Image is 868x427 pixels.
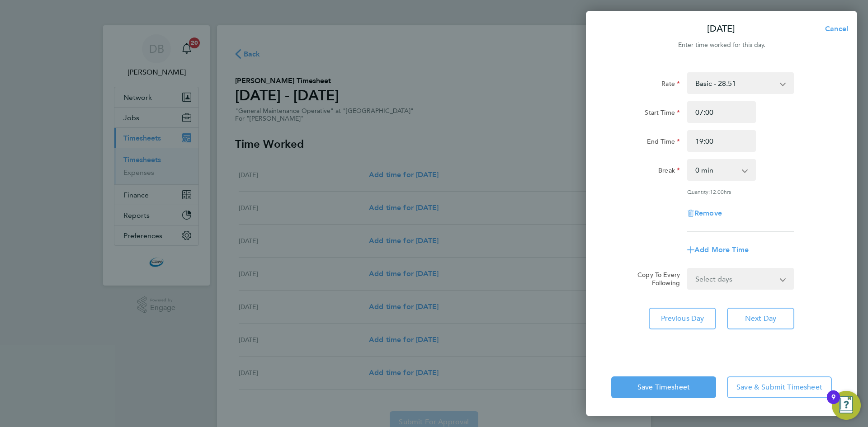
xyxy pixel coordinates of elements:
[661,80,680,90] label: Rate
[694,245,749,254] span: Add More Time
[658,166,680,177] label: Break
[832,391,861,420] button: Open Resource Center, 9 new notifications
[745,314,776,323] span: Next Day
[687,246,749,253] button: Add More Time
[637,383,690,392] span: Save Timesheet
[611,376,716,398] button: Save Timesheet
[822,24,848,33] span: Cancel
[831,397,835,409] div: 9
[661,314,704,323] span: Previous Day
[727,376,832,398] button: Save & Submit Timesheet
[687,210,722,217] button: Remove
[710,188,724,195] span: 12.00
[687,188,794,195] div: Quantity: hrs
[687,101,756,123] input: E.g. 08:00
[811,20,857,38] button: Cancel
[687,130,756,152] input: E.g. 18:00
[649,308,716,329] button: Previous Day
[586,40,857,51] div: Enter time worked for this day.
[707,23,735,35] p: [DATE]
[647,137,680,148] label: End Time
[727,308,794,329] button: Next Day
[630,271,680,287] label: Copy To Every Following
[736,383,822,392] span: Save & Submit Timesheet
[694,209,722,217] span: Remove
[645,108,680,119] label: Start Time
